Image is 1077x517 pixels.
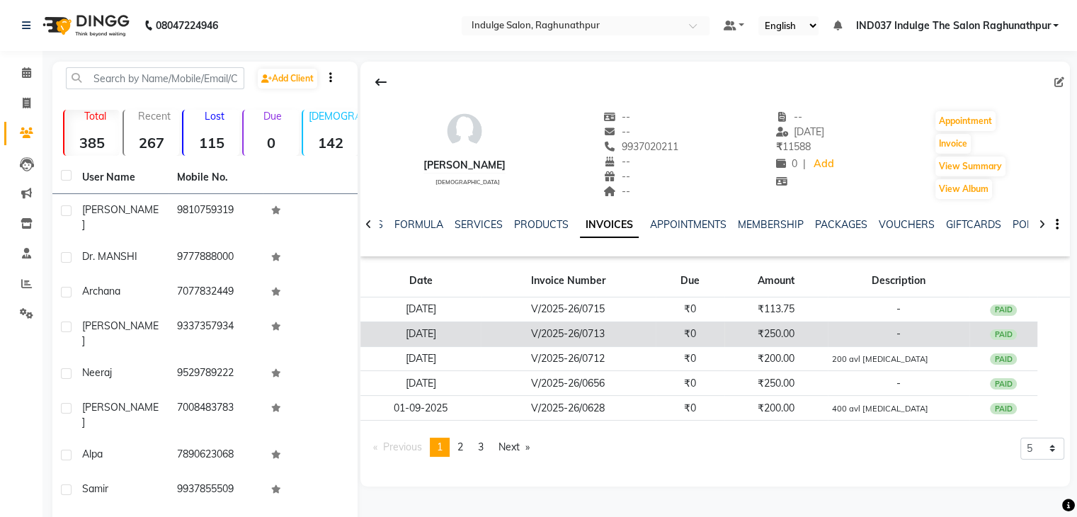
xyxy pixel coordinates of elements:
[169,241,263,275] td: 9777888000
[82,482,108,495] span: samir
[580,212,639,238] a: INVOICES
[457,441,463,453] span: 2
[82,250,137,263] span: Dr. MANSHI
[896,327,901,340] span: -
[990,329,1017,341] div: PAID
[360,322,481,346] td: [DATE]
[435,178,500,186] span: [DEMOGRAPHIC_DATA]
[896,302,901,315] span: -
[650,218,726,231] a: APPOINTMENTS
[70,110,120,123] p: Total
[603,155,630,168] span: --
[724,265,827,297] th: Amount
[776,125,825,138] span: [DATE]
[36,6,133,45] img: logo
[130,110,179,123] p: Recent
[935,179,992,199] button: View Album
[776,157,797,170] span: 0
[656,322,725,346] td: ₹0
[811,154,836,174] a: Add
[656,297,725,322] td: ₹0
[82,285,120,297] span: Archana
[935,111,996,131] button: Appointment
[724,396,827,421] td: ₹200.00
[303,134,358,152] strong: 142
[258,69,317,89] a: Add Client
[855,18,1050,33] span: IND037 Indulge The Salon Raghunathpur
[481,265,656,297] th: Invoice Number
[443,110,486,152] img: avatar
[946,218,1001,231] a: GIFTCARDS
[832,354,928,364] small: 200 avl [MEDICAL_DATA]
[455,218,503,231] a: SERVICES
[74,161,169,194] th: User Name
[156,6,218,45] b: 08047224946
[360,297,481,322] td: [DATE]
[603,125,630,138] span: --
[832,404,928,414] small: 400 avl [MEDICAL_DATA]
[803,157,806,171] span: |
[64,134,120,152] strong: 385
[481,371,656,396] td: V/2025-26/0656
[360,265,481,297] th: Date
[423,158,506,173] div: [PERSON_NAME]
[189,110,239,123] p: Lost
[383,441,422,453] span: Previous
[169,275,263,310] td: 7077832449
[656,396,725,421] td: ₹0
[124,134,179,152] strong: 267
[1013,218,1049,231] a: POINTS
[481,396,656,421] td: V/2025-26/0628
[183,134,239,152] strong: 115
[66,67,244,89] input: Search by Name/Mobile/Email/Code
[990,378,1017,390] div: PAID
[82,319,159,347] span: [PERSON_NAME]
[776,140,811,153] span: 11588
[656,371,725,396] td: ₹0
[603,110,630,123] span: --
[656,265,725,297] th: Due
[481,297,656,322] td: V/2025-26/0715
[935,134,971,154] button: Invoice
[724,322,827,346] td: ₹250.00
[776,110,803,123] span: --
[437,441,443,453] span: 1
[776,140,782,153] span: ₹
[82,203,159,231] span: [PERSON_NAME]
[514,218,569,231] a: PRODUCTS
[990,403,1017,414] div: PAID
[169,357,263,392] td: 9529789222
[491,438,537,457] a: Next
[724,371,827,396] td: ₹250.00
[169,161,263,194] th: Mobile No.
[603,170,630,183] span: --
[481,346,656,371] td: V/2025-26/0712
[169,392,263,438] td: 7008483783
[481,322,656,346] td: V/2025-26/0713
[990,305,1017,316] div: PAID
[309,110,358,123] p: [DEMOGRAPHIC_DATA]
[394,218,443,231] a: FORMULA
[82,401,159,428] span: [PERSON_NAME]
[169,194,263,241] td: 9810759319
[169,473,263,508] td: 9937855509
[82,448,103,460] span: Alpa
[603,140,678,153] span: 9937020211
[360,346,481,371] td: [DATE]
[478,441,484,453] span: 3
[879,218,935,231] a: VOUCHERS
[360,396,481,421] td: 01-09-2025
[603,185,630,198] span: --
[169,310,263,357] td: 9337357934
[990,353,1017,365] div: PAID
[656,346,725,371] td: ₹0
[366,438,537,457] nav: Pagination
[815,218,867,231] a: PACKAGES
[82,366,112,379] span: neeraj
[724,297,827,322] td: ₹113.75
[360,371,481,396] td: [DATE]
[246,110,299,123] p: Due
[169,438,263,473] td: 7890623068
[724,346,827,371] td: ₹200.00
[935,157,1005,176] button: View Summary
